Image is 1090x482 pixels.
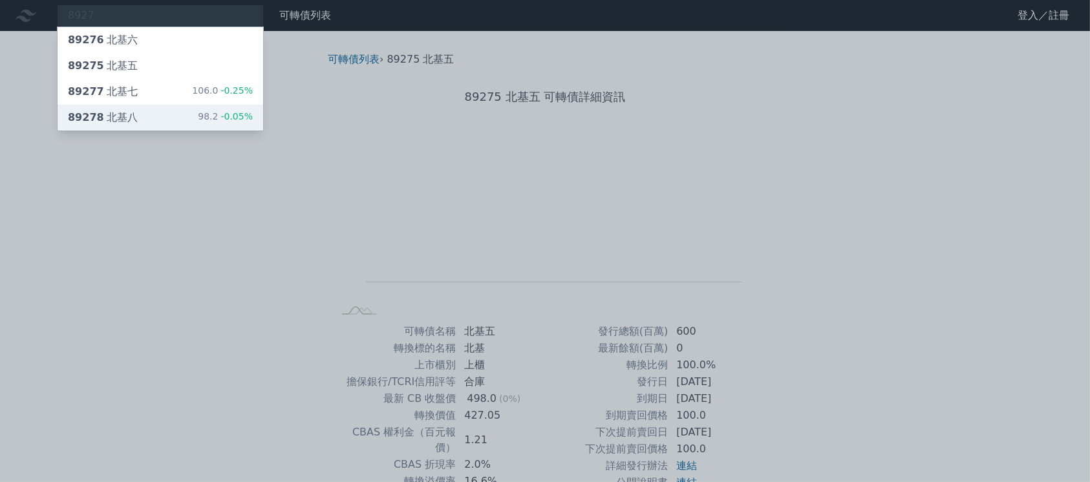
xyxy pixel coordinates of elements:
span: 89277 [68,85,104,98]
iframe: Chat Widget [1025,420,1090,482]
span: 89278 [68,111,104,123]
span: 89275 [68,59,104,72]
a: 89277北基七 106.0-0.25% [58,79,263,105]
span: 89276 [68,34,104,46]
a: 89278北基八 98.2-0.05% [58,105,263,131]
div: 北基五 [68,58,138,74]
a: 89276北基六 [58,27,263,53]
div: 北基六 [68,32,138,48]
span: -0.25% [218,85,253,96]
div: 106.0 [192,84,253,100]
div: 北基八 [68,110,138,125]
a: 89275北基五 [58,53,263,79]
div: 北基七 [68,84,138,100]
div: 98.2 [198,110,253,125]
span: -0.05% [218,111,253,121]
div: 聊天小工具 [1025,420,1090,482]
